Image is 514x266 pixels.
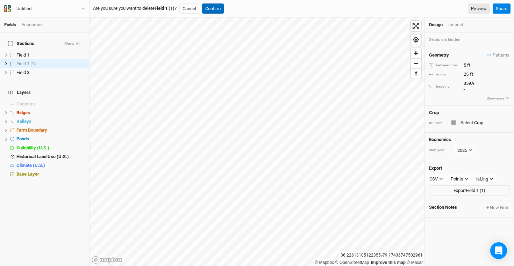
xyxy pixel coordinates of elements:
[486,205,510,211] button: + New Note
[473,174,497,184] button: lat,lng
[429,63,460,68] div: between row
[426,174,446,184] button: CSV
[93,5,177,12] span: Are you sure you want to delete ?
[16,145,85,151] div: Suitability (U.S.)
[16,52,29,58] span: Field 1
[16,110,30,115] span: Ridges
[490,242,507,259] div: Open Intercom Messenger
[16,163,45,168] span: Climate (U.S.)
[486,51,510,59] button: Patterns
[16,119,31,124] span: Valleys
[16,101,85,107] div: Contours
[411,35,421,45] button: Find my location
[411,68,421,79] button: Reset bearing to north
[429,72,460,77] div: in row
[16,110,85,116] div: Ridges
[3,5,86,13] button: Untitled
[16,145,49,150] span: Suitability (U.S.)
[411,58,421,68] button: Zoom out
[315,260,334,265] a: Mapbox
[487,52,509,59] span: Patterns
[429,176,438,183] div: CSV
[16,5,31,12] div: Untitled
[16,136,29,141] span: Ponds
[16,171,39,177] span: Base Layer
[486,95,510,102] button: Showmore
[179,3,199,14] button: Cancel
[451,176,463,183] div: Points
[429,185,510,196] button: ExportField 1 (1)
[16,136,85,142] div: Ponds
[411,48,421,58] button: Zoom in
[429,148,454,153] div: start year
[429,165,510,171] h4: Export
[448,174,472,184] button: Points
[463,88,465,93] span: °
[407,260,423,265] a: Maxar
[371,260,406,265] a: Improve this map
[429,120,447,125] div: primary
[476,176,488,183] div: lat,lng
[16,154,85,160] div: Historical Land Use (U.S.)
[411,69,421,79] span: Reset bearing to north
[16,61,85,67] div: Field 1 (1)
[155,6,174,11] b: Field 1 (1)
[16,171,85,177] div: Base Layer
[411,59,421,68] span: Zoom out
[8,41,34,46] span: Sections
[335,260,369,265] a: OpenStreetMap
[429,137,510,142] h4: Economics
[90,17,424,266] canvas: Map
[448,22,473,28] div: Inspect
[425,32,514,47] div: Section is hidden
[458,118,510,127] input: Select Crop
[4,22,16,27] a: Fields
[16,127,47,133] span: Farm Boundary
[429,52,449,58] h4: Geometry
[16,119,85,124] div: Valleys
[22,22,44,28] div: Economics
[16,52,85,58] div: Field 1
[16,127,85,133] div: Farm Boundary
[16,154,69,159] span: Historical Land Use (U.S.)
[4,86,85,99] h4: Layers
[16,61,36,66] span: Field 1 (1)
[16,70,85,75] div: Field 3
[339,252,424,259] div: 36.22613105122355 , -79.17436747502961
[429,84,460,89] div: heading
[429,110,439,116] h4: Crop
[429,22,443,28] div: Design
[16,101,35,106] span: Contours
[454,145,476,156] button: 2025
[411,21,421,31] button: Enter fullscreen
[429,205,457,211] span: Section Notes
[16,163,85,168] div: Climate (U.S.)
[16,70,29,75] span: Field 3
[92,256,122,264] a: Mapbox logo
[468,3,490,14] a: Preview
[64,42,81,46] button: Show All
[493,3,511,14] button: Share
[202,3,224,14] button: Confirm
